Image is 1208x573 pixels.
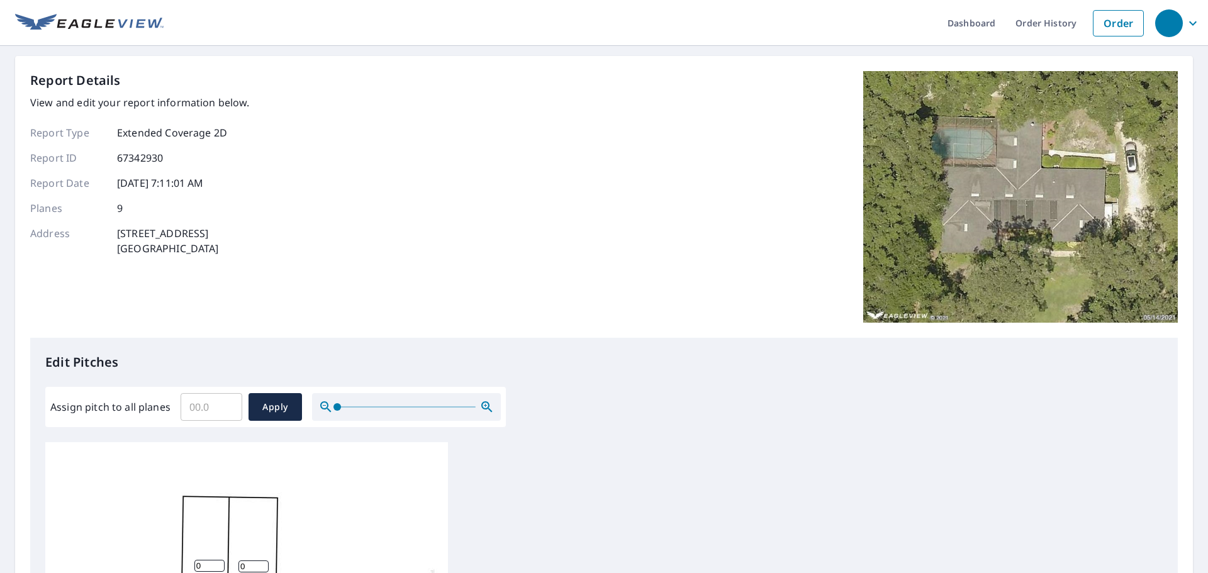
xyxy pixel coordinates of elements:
p: Edit Pitches [45,353,1163,372]
p: 67342930 [117,150,163,165]
img: Top image [863,71,1178,323]
p: 9 [117,201,123,216]
p: [DATE] 7:11:01 AM [117,175,204,191]
p: Report Details [30,71,121,90]
a: Order [1093,10,1144,36]
p: View and edit your report information below. [30,95,250,110]
p: Extended Coverage 2D [117,125,227,140]
p: [STREET_ADDRESS] [GEOGRAPHIC_DATA] [117,226,219,256]
span: Apply [259,399,292,415]
p: Report Date [30,175,106,191]
p: Report Type [30,125,106,140]
p: Address [30,226,106,256]
p: Report ID [30,150,106,165]
label: Assign pitch to all planes [50,399,171,414]
p: Planes [30,201,106,216]
input: 00.0 [181,389,242,425]
button: Apply [249,393,302,421]
img: EV Logo [15,14,164,33]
